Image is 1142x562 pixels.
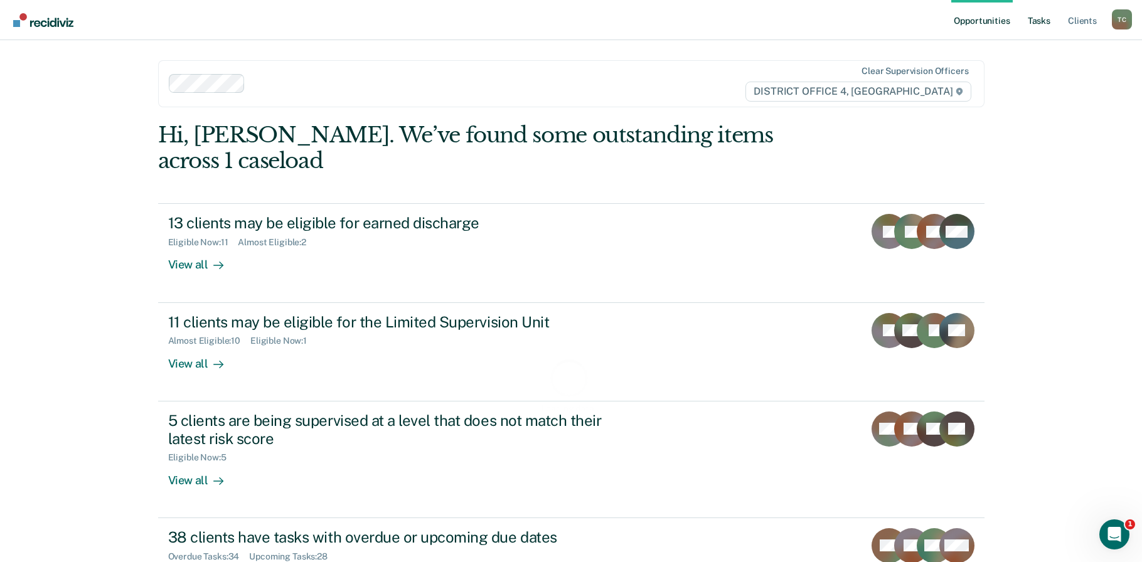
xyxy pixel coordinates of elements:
div: Clear supervision officers [862,66,968,77]
span: DISTRICT OFFICE 4, [GEOGRAPHIC_DATA] [745,82,971,102]
a: 13 clients may be eligible for earned dischargeEligible Now:11Almost Eligible:2View all [158,203,985,302]
div: View all [168,346,238,371]
div: T C [1112,9,1132,29]
div: 38 clients have tasks with overdue or upcoming due dates [168,528,609,546]
div: View all [168,463,238,487]
div: View all [168,248,238,272]
div: Almost Eligible : 2 [238,237,316,248]
div: Hi, [PERSON_NAME]. We’ve found some outstanding items across 1 caseload [158,122,819,174]
div: Eligible Now : 5 [168,452,237,463]
div: 5 clients are being supervised at a level that does not match their latest risk score [168,411,609,448]
a: 5 clients are being supervised at a level that does not match their latest risk scoreEligible Now... [158,401,985,518]
div: Upcoming Tasks : 28 [249,551,338,562]
div: Almost Eligible : 10 [168,336,251,346]
div: Eligible Now : 1 [250,336,317,346]
a: 11 clients may be eligible for the Limited Supervision UnitAlmost Eligible:10Eligible Now:1View all [158,303,985,401]
iframe: Intercom live chat [1099,519,1129,549]
div: Eligible Now : 11 [168,237,238,248]
div: 13 clients may be eligible for earned discharge [168,214,609,232]
div: Overdue Tasks : 34 [168,551,250,562]
button: Profile dropdown button [1112,9,1132,29]
div: 11 clients may be eligible for the Limited Supervision Unit [168,313,609,331]
span: 1 [1125,519,1135,529]
img: Recidiviz [13,13,73,27]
